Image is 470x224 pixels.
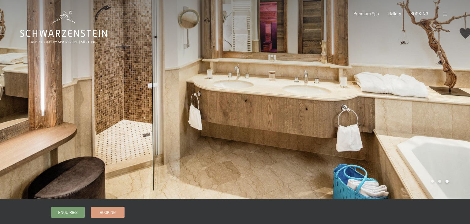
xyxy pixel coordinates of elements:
[91,207,124,217] a: Booking
[58,210,78,215] span: Enquiries
[410,11,428,16] a: BOOKING
[51,207,84,217] a: Enquiries
[353,11,379,16] a: Premium Spa
[100,210,116,215] span: Booking
[388,11,401,16] a: Gallery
